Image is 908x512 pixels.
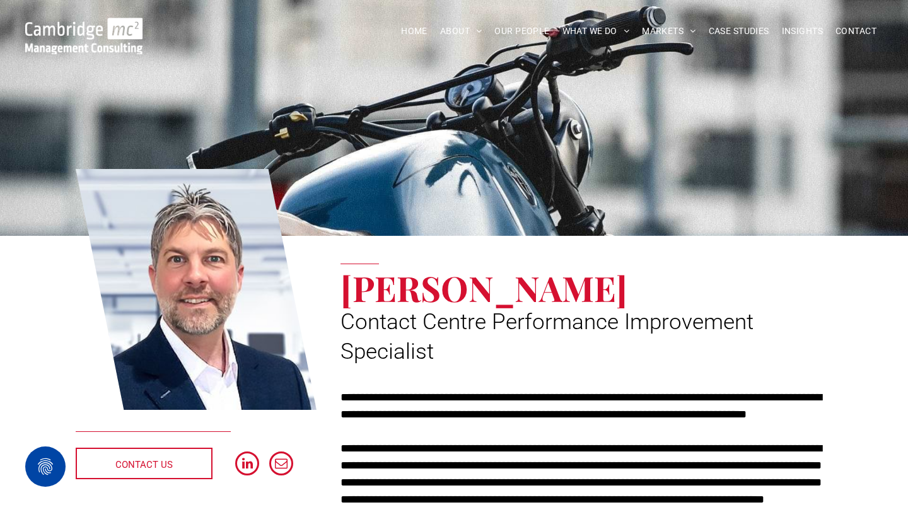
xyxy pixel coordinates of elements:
[702,21,776,41] a: CASE STUDIES
[340,264,627,311] span: [PERSON_NAME]
[829,21,883,41] a: CONTACT
[76,448,212,479] a: CONTACT US
[76,167,317,412] a: Simon Kissane | Cambridge Management Consulting > Simon Kissane
[25,18,143,54] img: Go to Homepage
[235,451,259,479] a: linkedin
[269,451,293,479] a: email
[25,20,143,33] a: Your Business Transformed | Cambridge Management Consulting
[340,309,754,364] span: Contact Centre Performance Improvement Specialist
[115,449,173,480] span: CONTACT US
[776,21,829,41] a: INSIGHTS
[636,21,702,41] a: MARKETS
[434,21,489,41] a: ABOUT
[488,21,556,41] a: OUR PEOPLE
[556,21,636,41] a: WHAT WE DO
[395,21,434,41] a: HOME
